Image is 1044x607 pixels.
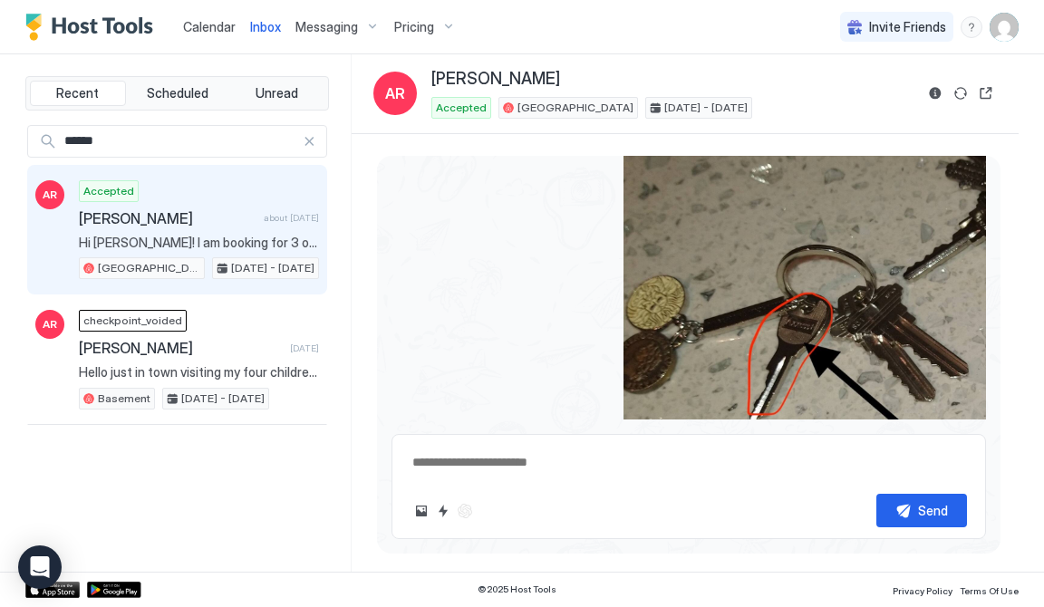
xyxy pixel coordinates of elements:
[960,585,1019,596] span: Terms Of Use
[18,545,62,589] div: Open Intercom Messenger
[961,16,982,38] div: menu
[436,100,487,116] span: Accepted
[950,82,971,104] button: Sync reservation
[79,364,319,381] span: Hello just in town visiting my four children for the weekend
[264,212,319,224] span: about [DATE]
[56,85,99,101] span: Recent
[79,339,283,357] span: [PERSON_NAME]
[231,260,314,276] span: [DATE] - [DATE]
[990,13,1019,42] div: User profile
[893,580,952,599] a: Privacy Policy
[98,390,150,407] span: Basement
[290,342,319,354] span: [DATE]
[431,69,560,90] span: [PERSON_NAME]
[181,390,265,407] span: [DATE] - [DATE]
[83,313,182,329] span: checkpoint_voided
[25,582,80,598] a: App Store
[183,17,236,36] a: Calendar
[517,100,633,116] span: [GEOGRAPHIC_DATA]
[79,235,319,251] span: Hi [PERSON_NAME]! I am booking for 3 of my employees. I can be there at check in if needed! Pleas...
[25,76,329,111] div: tab-group
[30,81,126,106] button: Recent
[43,316,57,332] span: AR
[57,126,303,157] input: Input Field
[250,17,281,36] a: Inbox
[918,501,948,520] div: Send
[98,260,200,276] span: [GEOGRAPHIC_DATA]
[256,85,298,101] span: Unread
[130,81,226,106] button: Scheduled
[960,580,1019,599] a: Terms Of Use
[975,82,997,104] button: Open reservation
[869,19,946,35] span: Invite Friends
[147,85,208,101] span: Scheduled
[623,119,986,458] div: View image
[394,19,434,35] span: Pricing
[432,500,454,522] button: Quick reply
[228,81,324,106] button: Unread
[25,14,161,41] a: Host Tools Logo
[385,82,405,104] span: AR
[79,209,256,227] span: [PERSON_NAME]
[876,494,967,527] button: Send
[250,19,281,34] span: Inbox
[411,500,432,522] button: Upload image
[87,582,141,598] a: Google Play Store
[83,183,134,199] span: Accepted
[924,82,946,104] button: Reservation information
[183,19,236,34] span: Calendar
[478,583,556,595] span: © 2025 Host Tools
[893,585,952,596] span: Privacy Policy
[295,19,358,35] span: Messaging
[43,187,57,203] span: AR
[664,100,748,116] span: [DATE] - [DATE]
